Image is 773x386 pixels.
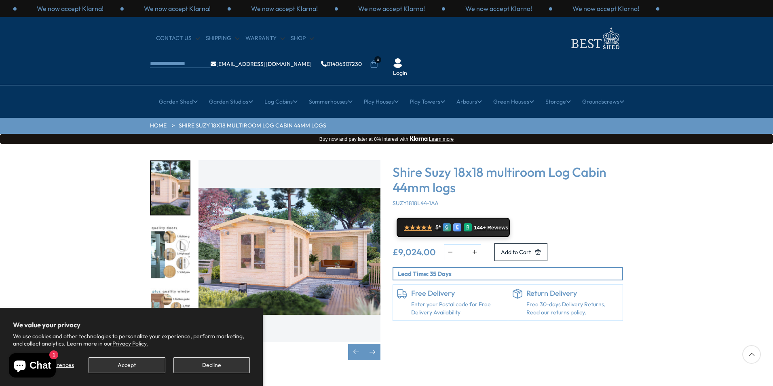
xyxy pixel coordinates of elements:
h6: Return Delivery [526,289,619,298]
a: Log Cabins [264,91,298,112]
div: E [453,223,461,231]
a: Green Houses [493,91,534,112]
div: 4 / 7 [150,287,190,342]
span: SUZY1818L44-1AA [393,199,439,207]
a: Groundscrews [582,91,624,112]
a: 01406307230 [321,61,362,67]
inbox-online-store-chat: Shopify online store chat [6,353,58,380]
p: We now accept Klarna! [465,4,532,13]
a: HOME [150,122,167,130]
a: Login [393,69,407,77]
p: Lead Time: 35 Days [398,269,622,278]
a: ★★★★★ 5* G E R 144+ Reviews [397,218,510,237]
img: Suzy3_2x6-2_5S31896-2_64732b6d-1a30-4d9b-a8b3-4f3a95d206a5_200x200.jpg [151,161,190,215]
div: 2 / 3 [445,4,552,13]
div: 2 / 7 [199,160,380,360]
div: R [464,223,472,231]
img: Premiumplusqualitywindows_2_f1d4b20c-330e-4752-b710-1a86799ac172_200x200.jpg [151,288,190,341]
p: We now accept Klarna! [37,4,103,13]
a: Arbours [456,91,482,112]
div: Previous slide [348,344,364,360]
div: 2 / 3 [124,4,231,13]
img: Shire Suzy 18x18 multiroom Log Cabin 44mm logs - Best Shed [199,160,380,342]
div: 3 / 3 [231,4,338,13]
a: 0 [370,60,378,68]
a: Play Towers [410,91,445,112]
p: We use cookies and other technologies to personalize your experience, perform marketing, and coll... [13,333,250,347]
img: logo [566,25,623,51]
h3: Shire Suzy 18x18 multiroom Log Cabin 44mm logs [393,164,623,195]
a: Warranty [245,34,285,42]
a: Garden Studios [209,91,253,112]
a: Shop [291,34,314,42]
span: Add to Cart [501,249,531,255]
div: Next slide [364,344,380,360]
div: 1 / 3 [338,4,445,13]
a: Shipping [206,34,239,42]
div: 3 / 3 [552,4,659,13]
a: Play Houses [364,91,399,112]
div: 1 / 3 [17,4,124,13]
img: User Icon [393,58,403,68]
p: We now accept Klarna! [358,4,425,13]
a: Storage [545,91,571,112]
span: Reviews [488,225,509,231]
p: We now accept Klarna! [251,4,318,13]
a: Shire Suzy 18x18 multiroom Log Cabin 44mm logs [179,122,326,130]
p: We now accept Klarna! [144,4,211,13]
a: Summerhouses [309,91,353,112]
h6: Free Delivery [411,289,504,298]
span: ★★★★★ [404,224,432,231]
img: Premiumqualitydoors_3_f0c32a75-f7e9-4cfe-976d-db3d5c21df21_200x200.jpg [151,225,190,278]
div: 2 / 7 [150,160,190,216]
a: CONTACT US [156,34,200,42]
button: Accept [89,357,165,373]
button: Decline [173,357,250,373]
span: 0 [374,56,381,63]
h2: We value your privacy [13,321,250,329]
p: Free 30-days Delivery Returns, Read our returns policy. [526,301,619,316]
div: 3 / 7 [150,224,190,279]
ins: £9,024.00 [393,248,436,257]
a: Enter your Postal code for Free Delivery Availability [411,301,504,316]
button: Add to Cart [494,243,547,261]
a: Privacy Policy. [112,340,148,347]
span: 144+ [474,225,486,231]
p: We now accept Klarna! [572,4,639,13]
a: Garden Shed [159,91,198,112]
a: [EMAIL_ADDRESS][DOMAIN_NAME] [211,61,312,67]
div: G [443,223,451,231]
